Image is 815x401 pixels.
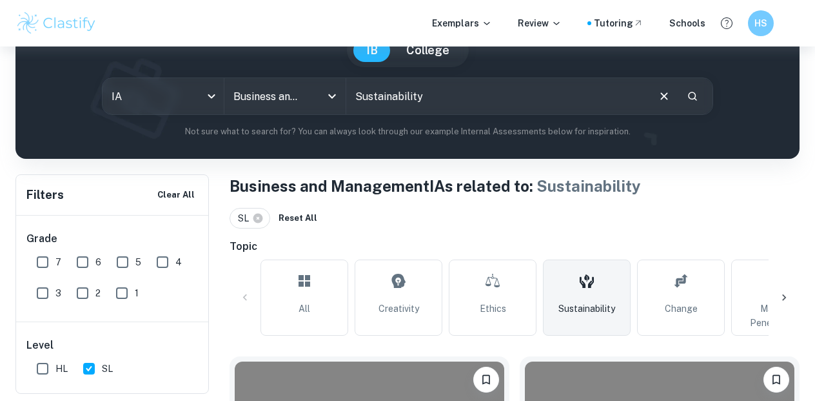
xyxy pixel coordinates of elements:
[95,286,101,300] span: 2
[15,10,97,36] img: Clastify logo
[473,367,499,393] button: Bookmark
[518,16,562,30] p: Review
[536,177,641,195] span: Sustainability
[95,255,101,269] span: 6
[26,186,64,204] h6: Filters
[135,255,141,269] span: 5
[55,362,68,376] span: HL
[737,302,813,330] span: Market Penetration
[103,78,224,114] div: IA
[230,174,800,198] h1: Business and Management IAs related to:
[55,286,61,300] span: 3
[154,185,198,205] button: Clear All
[26,231,199,247] h6: Grade
[669,16,705,30] a: Schools
[763,367,789,393] button: Bookmark
[558,302,615,316] span: Sustainability
[353,39,391,62] button: IB
[26,338,199,353] h6: Level
[175,255,182,269] span: 4
[665,302,698,316] span: Change
[594,16,643,30] a: Tutoring
[682,85,703,107] button: Search
[393,39,462,62] button: College
[754,16,769,30] h6: HS
[480,302,506,316] span: Ethics
[230,208,270,229] div: SL
[346,78,646,114] input: E.g. tech company expansion, marketing strategies, motivation theories...
[378,302,419,316] span: Creativity
[55,255,61,269] span: 7
[102,362,113,376] span: SL
[26,125,789,138] p: Not sure what to search for? You can always look through our example Internal Assessments below f...
[748,10,774,36] button: HS
[135,286,139,300] span: 1
[716,12,738,34] button: Help and Feedback
[432,16,492,30] p: Exemplars
[275,209,320,228] button: Reset All
[323,87,341,105] button: Open
[238,211,255,225] span: SL
[652,84,676,108] button: Clear
[299,302,310,316] span: All
[230,239,800,254] h6: Topic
